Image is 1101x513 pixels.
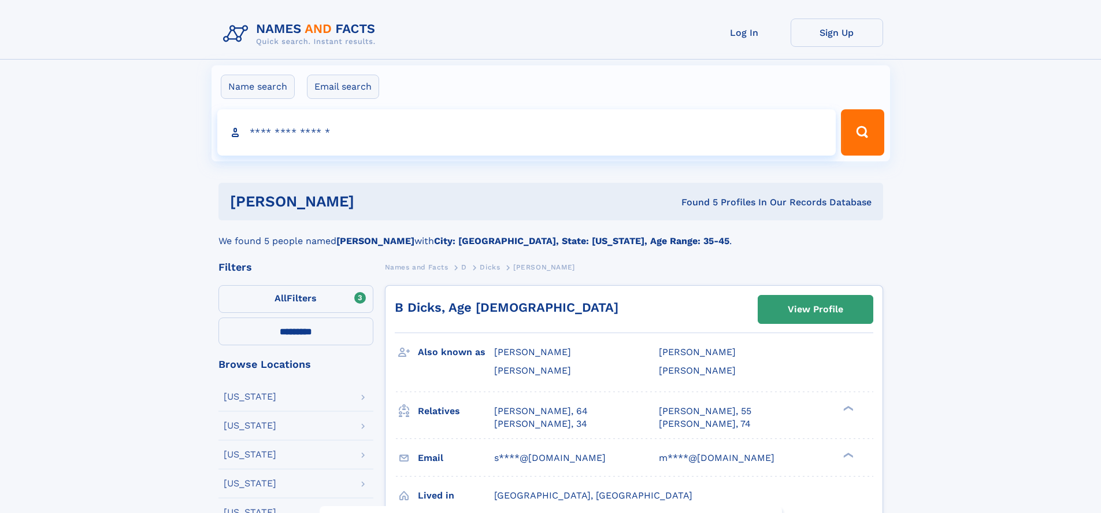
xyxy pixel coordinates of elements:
[218,285,373,313] label: Filters
[418,401,494,421] h3: Relatives
[434,235,729,246] b: City: [GEOGRAPHIC_DATA], State: [US_STATE], Age Range: 35-45
[494,490,692,501] span: [GEOGRAPHIC_DATA], [GEOGRAPHIC_DATA]
[659,405,751,418] a: [PERSON_NAME], 55
[218,262,373,272] div: Filters
[218,19,385,50] img: Logo Names and Facts
[336,235,414,246] b: [PERSON_NAME]
[480,260,500,274] a: Dicks
[224,479,276,488] div: [US_STATE]
[418,342,494,362] h3: Also known as
[218,220,883,248] div: We found 5 people named with .
[395,300,618,315] a: B Dicks, Age [DEMOGRAPHIC_DATA]
[275,293,287,304] span: All
[494,365,571,376] span: [PERSON_NAME]
[480,263,500,271] span: Dicks
[758,296,873,323] a: View Profile
[418,486,494,505] h3: Lived in
[385,260,448,274] a: Names and Facts
[494,346,571,357] span: [PERSON_NAME]
[230,194,518,209] h1: [PERSON_NAME]
[217,109,836,156] input: search input
[788,296,843,323] div: View Profile
[659,346,736,357] span: [PERSON_NAME]
[461,260,467,274] a: D
[698,19,791,47] a: Log In
[224,392,276,401] div: [US_STATE]
[218,359,373,370] div: Browse Locations
[841,109,884,156] button: Search Button
[791,19,883,47] a: Sign Up
[659,365,736,376] span: [PERSON_NAME]
[513,263,575,271] span: [PERSON_NAME]
[659,418,751,430] a: [PERSON_NAME], 74
[461,263,467,271] span: D
[418,448,494,468] h3: Email
[307,75,379,99] label: Email search
[518,196,872,209] div: Found 5 Profiles In Our Records Database
[221,75,295,99] label: Name search
[494,418,587,430] a: [PERSON_NAME], 34
[840,404,854,412] div: ❯
[224,421,276,430] div: [US_STATE]
[494,405,588,418] a: [PERSON_NAME], 64
[224,450,276,459] div: [US_STATE]
[840,451,854,459] div: ❯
